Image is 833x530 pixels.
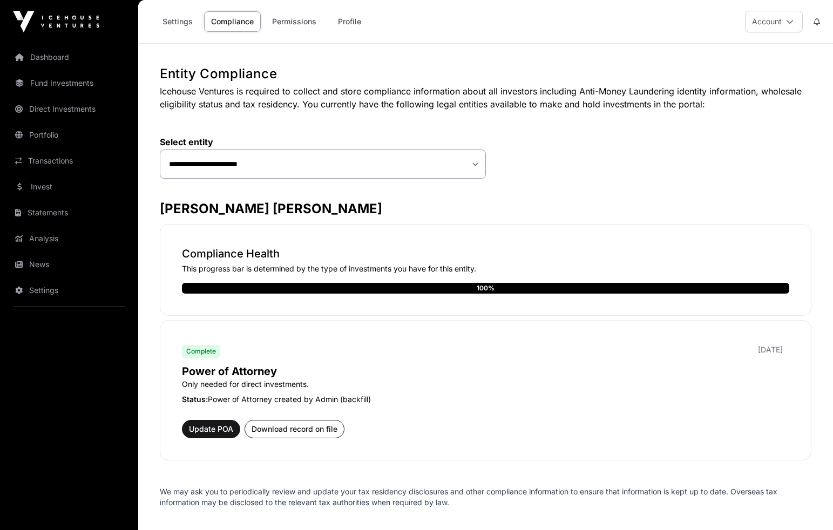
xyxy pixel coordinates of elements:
[758,344,783,355] p: [DATE]
[9,71,130,95] a: Fund Investments
[745,11,803,32] button: Account
[9,149,130,173] a: Transactions
[9,45,130,69] a: Dashboard
[9,278,130,302] a: Settings
[160,85,811,111] p: Icehouse Ventures is required to collect and store compliance information about all investors inc...
[9,201,130,225] a: Statements
[189,424,233,434] span: Update POA
[182,364,789,379] p: Power of Attorney
[245,420,344,438] button: Download record on file
[13,11,99,32] img: Icehouse Ventures Logo
[9,253,130,276] a: News
[252,424,337,434] span: Download record on file
[155,11,200,32] a: Settings
[182,246,789,261] p: Compliance Health
[265,11,323,32] a: Permissions
[160,65,811,83] h1: Entity Compliance
[9,227,130,250] a: Analysis
[160,137,486,147] label: Select entity
[204,11,261,32] a: Compliance
[9,175,130,199] a: Invest
[328,11,371,32] a: Profile
[182,379,789,390] p: Only needed for direct investments.
[160,486,811,508] p: We may ask you to periodically review and update your tax residency disclosures and other complia...
[182,263,789,274] p: This progress bar is determined by the type of investments you have for this entity.
[160,200,811,218] h3: [PERSON_NAME] [PERSON_NAME]
[9,97,130,121] a: Direct Investments
[9,123,130,147] a: Portfolio
[186,347,216,356] span: Complete
[182,420,240,438] button: Update POA
[182,394,789,405] p: Power of Attorney created by Admin (backfill)
[182,395,208,404] span: Status:
[477,283,495,294] div: 100%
